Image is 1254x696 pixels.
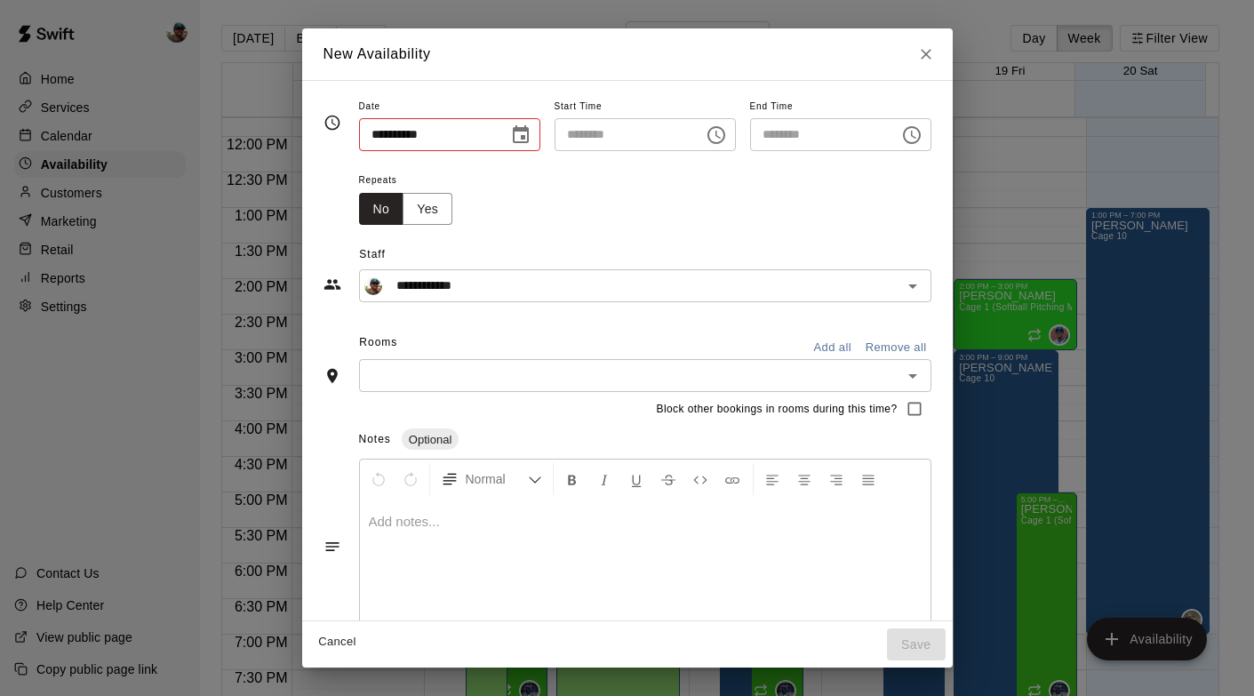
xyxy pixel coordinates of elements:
[363,463,394,495] button: Undo
[323,276,341,293] svg: Staff
[359,433,391,445] span: Notes
[861,334,931,362] button: Remove all
[621,463,651,495] button: Format Underline
[900,274,925,299] button: Open
[359,193,453,226] div: outlined button group
[359,169,467,193] span: Repeats
[900,364,925,388] button: Open
[309,628,366,656] button: Cancel
[395,463,426,495] button: Redo
[323,538,341,556] svg: Notes
[910,38,942,70] button: Close
[323,43,431,66] h6: New Availability
[894,117,930,153] button: Choose time, selected time is 5:00 PM
[789,463,819,495] button: Center Align
[685,463,715,495] button: Insert Code
[402,433,459,446] span: Optional
[359,95,540,119] span: Date
[503,117,539,153] button: Choose date, selected date is Sep 20, 2025
[821,463,851,495] button: Right Align
[657,401,898,419] span: Block other bookings in rooms during this time?
[323,367,341,385] svg: Rooms
[434,463,549,495] button: Formatting Options
[557,463,587,495] button: Format Bold
[804,334,861,362] button: Add all
[555,95,736,119] span: Start Time
[359,241,931,269] span: Staff
[750,95,931,119] span: End Time
[359,336,397,348] span: Rooms
[757,463,787,495] button: Left Align
[589,463,619,495] button: Format Italics
[717,463,747,495] button: Insert Link
[466,470,528,488] span: Normal
[403,193,452,226] button: Yes
[653,463,683,495] button: Format Strikethrough
[699,117,734,153] button: Choose time, selected time is 1:00 PM
[323,114,341,132] svg: Timing
[359,193,404,226] button: No
[853,463,883,495] button: Justify Align
[364,277,382,295] img: Ben Boykin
